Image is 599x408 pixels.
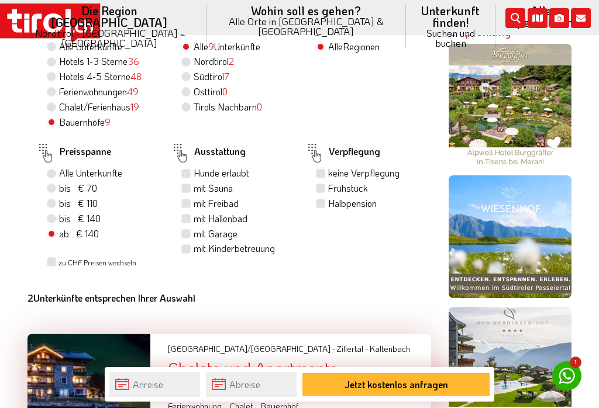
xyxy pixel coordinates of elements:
input: Abreise [206,372,297,397]
small: Suchen und buchen [420,28,481,48]
label: mit Hallenbad [194,212,247,225]
b: 2 [27,292,33,304]
span: [GEOGRAPHIC_DATA]/[GEOGRAPHIC_DATA] - [168,343,335,354]
span: ab € 140 [59,227,99,240]
label: Alle Unterkünfte [59,167,122,179]
label: Hunde erlaubt [194,167,249,179]
label: Preisspanne [36,140,111,167]
i: Karte öffnen [528,8,548,28]
span: Zillertal - [337,343,368,354]
small: Alle Orte in [GEOGRAPHIC_DATA] & [GEOGRAPHIC_DATA] [221,16,392,36]
span: bis € 70 [59,182,97,194]
button: Jetzt kostenlos anfragen [302,373,490,396]
label: Ausstattung [171,140,246,167]
span: 1 [570,357,581,368]
label: Osttirol [194,85,228,98]
span: 48 [130,70,142,82]
label: Südtirol [194,70,229,83]
img: wiesenhof-sommer.jpg [449,175,572,298]
label: keine Verpflegung [328,167,400,179]
small: Nordtirol - [GEOGRAPHIC_DATA] - [GEOGRAPHIC_DATA] [26,28,192,48]
span: 0 [222,85,228,98]
span: bis € 110 [59,197,98,209]
label: mit Freibad [194,197,239,210]
span: 7 [224,70,229,82]
span: 0 [257,101,262,113]
span: bis € 140 [59,212,101,224]
label: Tirols Nachbarn [194,101,262,113]
span: 19 [130,101,139,113]
label: Verpflegung [305,140,380,167]
span: 49 [127,85,139,98]
b: Unterkünfte entsprechen Ihrer Auswahl [27,292,195,304]
span: Kaltenbach [370,343,410,354]
label: zu CHF Preisen wechseln [58,258,136,268]
input: Anreise [109,372,200,397]
label: mit Sauna [194,182,233,195]
label: Frühstück [328,182,368,195]
label: Hotels 4-5 Sterne [59,70,142,83]
label: Bauernhöfe [59,116,111,129]
label: mit Kinderbetreuung [194,242,275,255]
a: 1 [552,361,581,390]
img: burggraefler.jpg [449,44,572,167]
span: 9 [105,116,111,128]
i: Kontakt [571,8,591,28]
label: Chalet/Ferienhaus [59,101,139,113]
label: Ferienwohnungen [59,85,139,98]
div: Chalets und Apartments [GEOGRAPHIC_DATA] [168,359,431,396]
label: Halbpension [328,197,377,210]
i: Fotogalerie [549,8,569,28]
label: mit Garage [194,227,237,240]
